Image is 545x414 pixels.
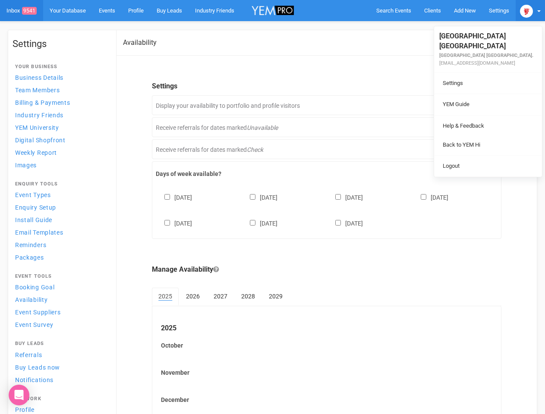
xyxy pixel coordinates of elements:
div: Open Intercom Messenger [9,385,29,405]
span: Install Guide [15,216,52,223]
input: [DATE] [164,220,170,226]
span: Email Templates [15,229,63,236]
a: Booking Goal [13,281,107,293]
a: Settings [436,75,540,92]
span: Event Types [15,191,51,198]
label: [DATE] [327,192,363,202]
a: Reminders [13,239,107,251]
a: YEM Guide [436,96,540,113]
label: December [161,395,492,404]
label: [DATE] [241,192,277,202]
span: Search Events [376,7,411,14]
span: Availability [15,296,47,303]
a: Business Details [13,72,107,83]
a: 2029 [262,288,289,305]
span: [GEOGRAPHIC_DATA] [GEOGRAPHIC_DATA] [439,32,506,50]
a: Enquiry Setup [13,201,107,213]
legend: Manage Availability [152,265,501,275]
h2: Availability [123,39,157,47]
label: November [161,368,492,377]
div: Receive referrals for dates marked [152,117,501,137]
span: Billing & Payments [15,99,70,106]
a: Industry Friends [13,109,107,121]
a: Weekly Report [13,147,107,158]
label: [DATE] [156,192,192,202]
span: Reminders [15,241,46,248]
span: Team Members [15,87,60,94]
span: Event Suppliers [15,309,61,316]
span: Notifications [15,376,54,383]
a: YEM University [13,122,107,133]
a: Referrals [13,349,107,361]
input: [DATE] [335,220,341,226]
a: Availability [13,294,107,305]
legend: Settings [152,82,501,91]
h4: Network [15,396,105,401]
em: Unavailable [247,124,278,131]
span: Clients [424,7,441,14]
a: 2026 [180,288,206,305]
small: [GEOGRAPHIC_DATA] [GEOGRAPHIC_DATA]. [439,53,533,58]
span: Weekly Report [15,149,57,156]
h4: Event Tools [15,274,105,279]
span: 9541 [22,7,37,15]
span: Booking Goal [15,284,54,291]
span: Images [15,162,37,169]
input: [DATE] [164,194,170,200]
a: 2027 [207,288,234,305]
a: 2025 [152,288,179,306]
em: Check [247,146,263,153]
input: [DATE] [250,194,255,200]
h4: Your Business [15,64,105,69]
input: [DATE] [421,194,426,200]
a: Event Survey [13,319,107,330]
a: Buy Leads now [13,361,107,373]
div: Receive referrals for dates marked [152,139,501,159]
span: Packages [15,254,44,261]
h4: Enquiry Tools [15,182,105,187]
a: Billing & Payments [13,97,107,108]
img: open-uri20250107-2-1pbi2ie [520,5,533,18]
a: Team Members [13,84,107,96]
label: [DATE] [241,218,277,228]
span: Digital Shopfront [15,137,66,144]
a: Help & Feedback [436,118,540,135]
h1: Settings [13,39,107,49]
a: Event Types [13,189,107,201]
label: [DATE] [412,192,448,202]
a: Digital Shopfront [13,134,107,146]
a: 2028 [235,288,261,305]
a: Install Guide [13,214,107,226]
a: Email Templates [13,226,107,238]
label: [DATE] [156,218,192,228]
h4: Buy Leads [15,341,105,346]
span: Event Survey [15,321,53,328]
label: Days of week available? [156,169,498,178]
small: [EMAIL_ADDRESS][DOMAIN_NAME] [439,60,515,66]
legend: 2025 [161,323,492,333]
span: Add New [454,7,476,14]
a: Notifications [13,374,107,386]
span: Enquiry Setup [15,204,56,211]
span: Business Details [15,74,63,81]
label: [DATE] [327,218,363,228]
a: Packages [13,251,107,263]
input: [DATE] [250,220,255,226]
span: YEM University [15,124,59,131]
a: Logout [436,158,540,175]
label: October [161,341,492,350]
a: Event Suppliers [13,306,107,318]
a: Back to YEM Hi [436,137,540,154]
input: [DATE] [335,194,341,200]
a: Images [13,159,107,171]
div: Display your availability to portfolio and profile visitors [152,95,501,115]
